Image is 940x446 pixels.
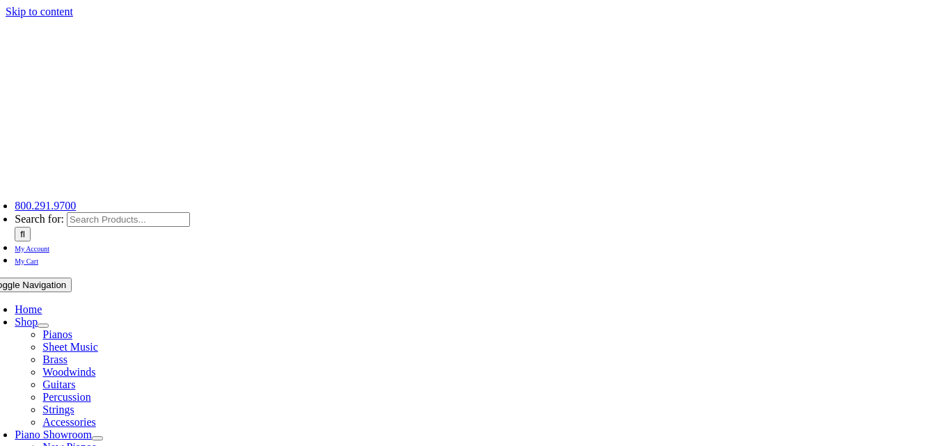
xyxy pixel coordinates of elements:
[6,6,73,17] a: Skip to content
[42,379,75,390] a: Guitars
[38,324,49,328] button: Open submenu of Shop
[42,353,67,365] a: Brass
[67,212,190,227] input: Search Products...
[15,254,38,266] a: My Cart
[15,303,42,315] a: Home
[15,227,31,241] input: Search
[42,404,74,415] a: Strings
[42,366,95,378] a: Woodwinds
[42,328,72,340] a: Pianos
[15,245,49,253] span: My Account
[92,436,103,440] button: Open submenu of Piano Showroom
[15,241,49,253] a: My Account
[15,429,92,440] a: Piano Showroom
[15,200,76,212] a: 800.291.9700
[42,416,95,428] a: Accessories
[15,316,38,328] a: Shop
[15,213,64,225] span: Search for:
[42,341,98,353] a: Sheet Music
[42,391,90,403] a: Percussion
[15,257,38,265] span: My Cart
